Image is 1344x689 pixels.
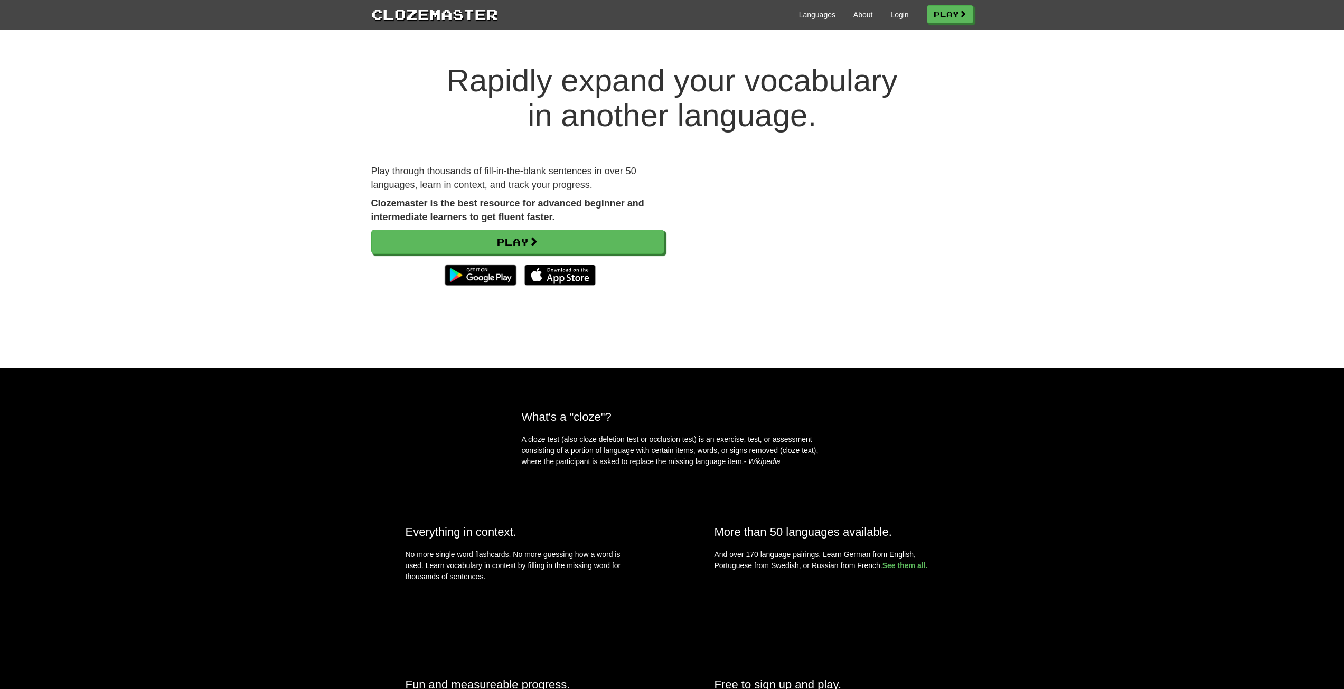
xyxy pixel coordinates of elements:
[744,457,781,466] em: - Wikipedia
[890,10,908,20] a: Login
[371,4,498,24] a: Clozemaster
[715,549,939,571] p: And over 170 language pairings. Learn German from English, Portuguese from Swedish, or Russian fr...
[715,525,939,539] h2: More than 50 languages available.
[522,410,823,423] h2: What's a "cloze"?
[406,525,629,539] h2: Everything in context.
[371,198,644,222] strong: Clozemaster is the best resource for advanced beginner and intermediate learners to get fluent fa...
[371,165,664,192] p: Play through thousands of fill-in-the-blank sentences in over 50 languages, learn in context, and...
[882,561,928,570] a: See them all.
[439,259,521,291] img: Get it on Google Play
[371,230,664,254] a: Play
[522,434,823,467] p: A cloze test (also cloze deletion test or occlusion test) is an exercise, test, or assessment con...
[927,5,973,23] a: Play
[406,549,629,588] p: No more single word flashcards. No more guessing how a word is used. Learn vocabulary in context ...
[853,10,873,20] a: About
[799,10,835,20] a: Languages
[524,265,596,286] img: Download_on_the_App_Store_Badge_US-UK_135x40-25178aeef6eb6b83b96f5f2d004eda3bffbb37122de64afbaef7...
